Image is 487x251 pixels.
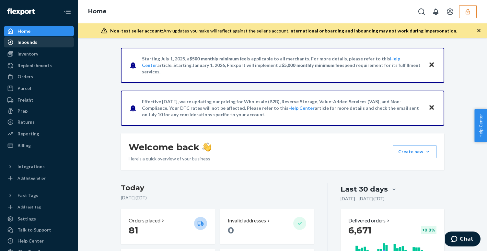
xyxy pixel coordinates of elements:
[444,5,457,18] button: Open account menu
[17,28,30,34] div: Home
[4,95,74,105] a: Freight
[341,184,388,194] div: Last 30 days
[4,161,74,172] button: Integrations
[282,62,342,68] span: $5,000 monthly minimum fee
[190,56,247,61] span: $500 monthly minimum fee
[121,183,314,193] h3: Today
[445,232,481,248] iframe: Opens a widget where you can chat to one of our agents
[4,203,74,211] a: Add Fast Tag
[110,28,457,34] div: Any updates you make will reflect against the seller's account.
[17,175,46,181] div: Add Integration
[429,5,442,18] button: Open notifications
[393,145,436,158] button: Create new
[17,131,39,137] div: Reporting
[415,5,428,18] button: Open Search Box
[17,108,28,114] div: Prep
[17,97,33,103] div: Freight
[4,225,74,235] button: Talk to Support
[121,195,314,201] p: [DATE] ( EDT )
[17,73,33,80] div: Orders
[17,238,44,244] div: Help Center
[17,142,31,149] div: Billing
[4,129,74,139] a: Reporting
[129,225,138,236] span: 81
[228,217,266,224] p: Invalid addresses
[427,60,436,70] button: Close
[348,225,372,236] span: 6,671
[421,226,436,234] div: + 0.8 %
[202,143,211,152] img: hand-wave emoji
[83,2,112,21] ol: breadcrumbs
[129,156,211,162] p: Here’s a quick overview of your business
[427,103,436,113] button: Close
[4,236,74,246] a: Help Center
[17,216,36,222] div: Settings
[17,204,41,210] div: Add Fast Tag
[17,39,37,45] div: Inbounds
[4,140,74,151] a: Billing
[474,109,487,142] button: Help Center
[142,98,422,118] p: Effective [DATE], we're updating our pricing for Wholesale (B2B), Reserve Storage, Value-Added Se...
[4,60,74,71] a: Replenishments
[4,37,74,47] a: Inbounds
[4,106,74,116] a: Prep
[129,141,211,153] h1: Welcome back
[4,26,74,36] a: Home
[220,209,314,244] button: Invalid addresses 0
[228,225,234,236] span: 0
[17,119,35,125] div: Returns
[17,85,31,92] div: Parcel
[4,83,74,94] a: Parcel
[110,28,163,33] span: Non-test seller account:
[129,217,160,224] p: Orders placed
[348,217,391,224] button: Delivered orders
[88,8,107,15] a: Home
[4,214,74,224] a: Settings
[17,192,38,199] div: Fast Tags
[142,56,422,75] p: Starting July 1, 2025, a is applicable to all merchants. For more details, please refer to this a...
[7,8,35,15] img: Flexport logo
[4,190,74,201] button: Fast Tags
[4,174,74,182] a: Add Integration
[4,49,74,59] a: Inventory
[61,5,74,18] button: Close Navigation
[17,227,51,233] div: Talk to Support
[341,195,385,202] p: [DATE] - [DATE] ( EDT )
[17,62,52,69] div: Replenishments
[289,28,457,33] span: International onboarding and inbounding may not work during impersonation.
[4,117,74,127] a: Returns
[121,209,215,244] button: Orders placed 81
[288,105,315,111] a: Help Center
[17,51,38,57] div: Inventory
[4,71,74,82] a: Orders
[17,163,45,170] div: Integrations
